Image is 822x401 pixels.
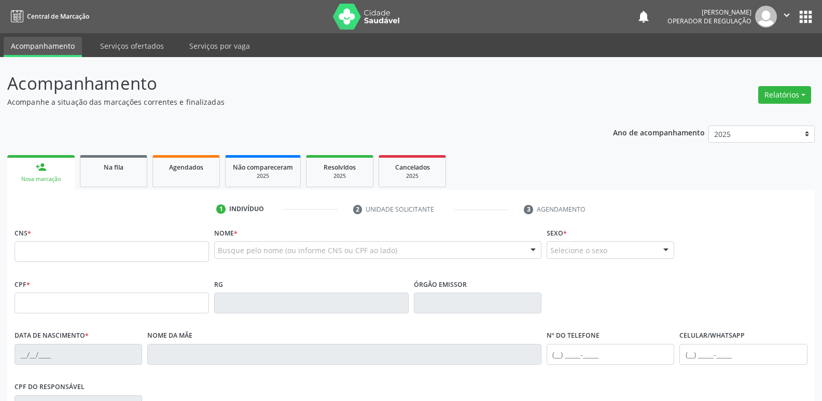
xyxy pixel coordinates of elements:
a: Acompanhamento [4,37,82,57]
span: Busque pelo nome (ou informe CNS ou CPF ao lado) [218,245,397,256]
div: Indivíduo [229,204,264,214]
input: (__) _____-_____ [679,344,807,365]
label: Celular/WhatsApp [679,328,745,344]
button:  [777,6,797,27]
img: img [755,6,777,27]
label: CPF do responsável [15,379,85,395]
div: person_add [35,161,47,173]
div: 2025 [233,172,293,180]
span: Resolvidos [324,163,356,172]
label: RG [214,276,223,293]
div: Nova marcação [15,175,67,183]
button: Relatórios [758,86,811,104]
label: Nome [214,225,238,241]
label: Nome da mãe [147,328,192,344]
button: notifications [636,9,651,24]
label: Data de nascimento [15,328,89,344]
a: Serviços por vaga [182,37,257,55]
div: 2025 [314,172,366,180]
label: CPF [15,276,30,293]
span: Não compareceram [233,163,293,172]
div: 1 [216,204,226,214]
span: Agendados [169,163,203,172]
span: Na fila [104,163,123,172]
i:  [781,9,792,21]
div: [PERSON_NAME] [667,8,751,17]
label: Nº do Telefone [547,328,600,344]
label: Sexo [547,225,567,241]
span: Selecione o sexo [550,245,607,256]
button: apps [797,8,815,26]
a: Central de Marcação [7,8,89,25]
label: Órgão emissor [414,276,467,293]
a: Serviços ofertados [93,37,171,55]
span: Cancelados [395,163,430,172]
input: __/__/____ [15,344,142,365]
p: Ano de acompanhamento [613,126,705,139]
p: Acompanhe a situação das marcações correntes e finalizadas [7,96,573,107]
div: 2025 [386,172,438,180]
span: Central de Marcação [27,12,89,21]
p: Acompanhamento [7,71,573,96]
input: (__) _____-_____ [547,344,674,365]
span: Operador de regulação [667,17,751,25]
label: CNS [15,225,31,241]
